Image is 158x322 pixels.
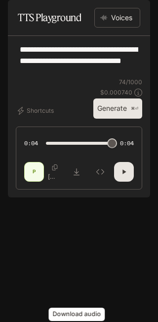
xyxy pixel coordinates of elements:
button: open drawer [7,5,25,23]
p: ⌘⏎ [131,106,138,112]
button: Shortcuts [16,103,58,119]
div: P [26,164,42,180]
p: 74 / 1000 [119,78,142,86]
span: 0:04 [120,138,134,148]
button: Voices [94,8,140,28]
button: Download audio [67,162,86,182]
button: Inspect [90,162,110,182]
span: 0:04 [24,138,38,148]
h1: TTS Playground [18,8,81,28]
div: Download audio [49,308,105,321]
button: Generate⌘⏎ [93,98,142,119]
p: [tired] Yeah. school is so boring. at what time it’s wait until 9 o’clock! [48,172,55,181]
p: $ 0.000740 [100,88,132,97]
button: Copy Voice ID [48,164,62,170]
